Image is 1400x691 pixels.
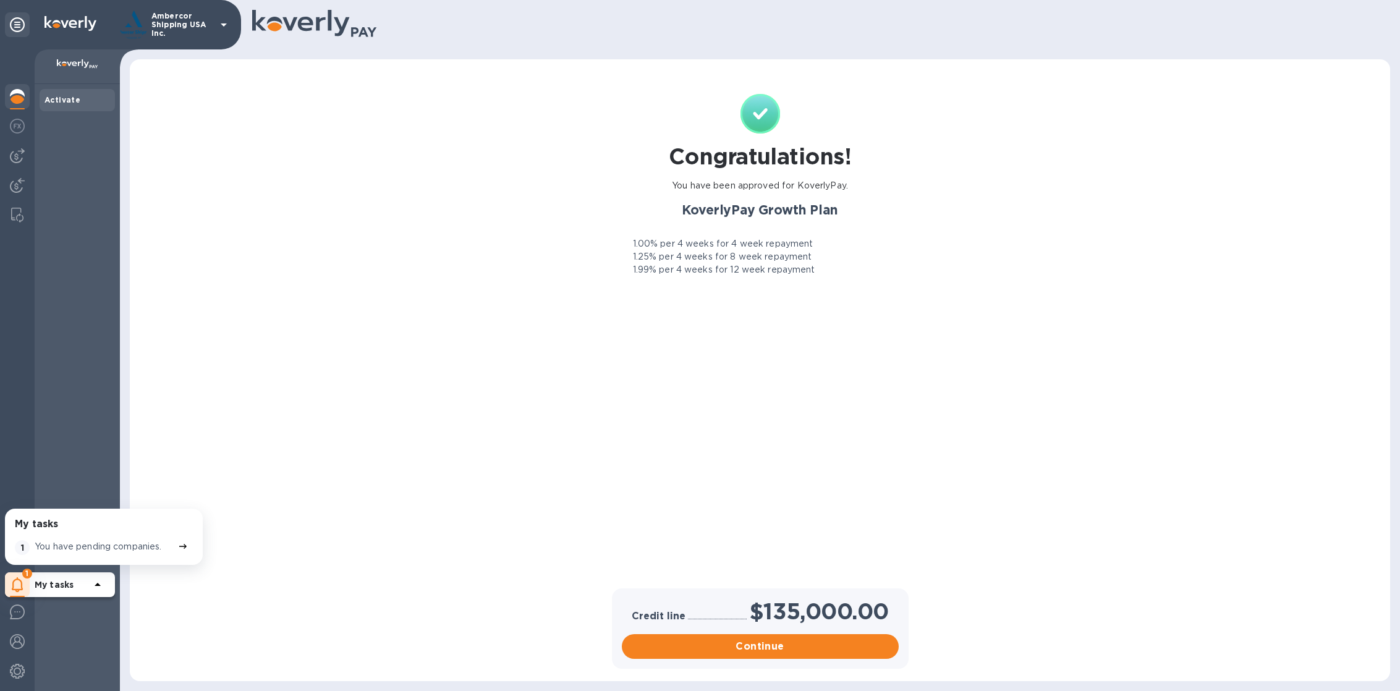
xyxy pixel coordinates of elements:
[15,519,58,530] h3: My tasks
[672,179,848,192] p: You have been approved for KoverlyPay.
[633,263,815,276] p: 1.99% per 4 weeks for 12 week repayment
[614,202,906,218] h2: KoverlyPay Growth Plan
[35,580,74,590] b: My tasks
[5,12,30,37] div: Unpin categories
[10,119,25,134] img: Foreign exchange
[35,540,162,553] p: You have pending companies.
[669,143,851,169] h1: Congratulations!
[633,250,812,263] p: 1.25% per 4 weeks for 8 week repayment
[22,569,32,579] span: 1
[45,95,80,104] b: Activate
[749,598,889,624] h1: $135,000.00
[632,611,685,622] h3: Credit line
[622,634,899,659] button: Continue
[633,237,813,250] p: 1.00% per 4 weeks for 4 week repayment
[151,12,213,38] p: Ambercor Shipping USA Inc.
[632,639,889,654] span: Continue
[45,16,96,31] img: Logo
[15,540,30,555] span: 1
